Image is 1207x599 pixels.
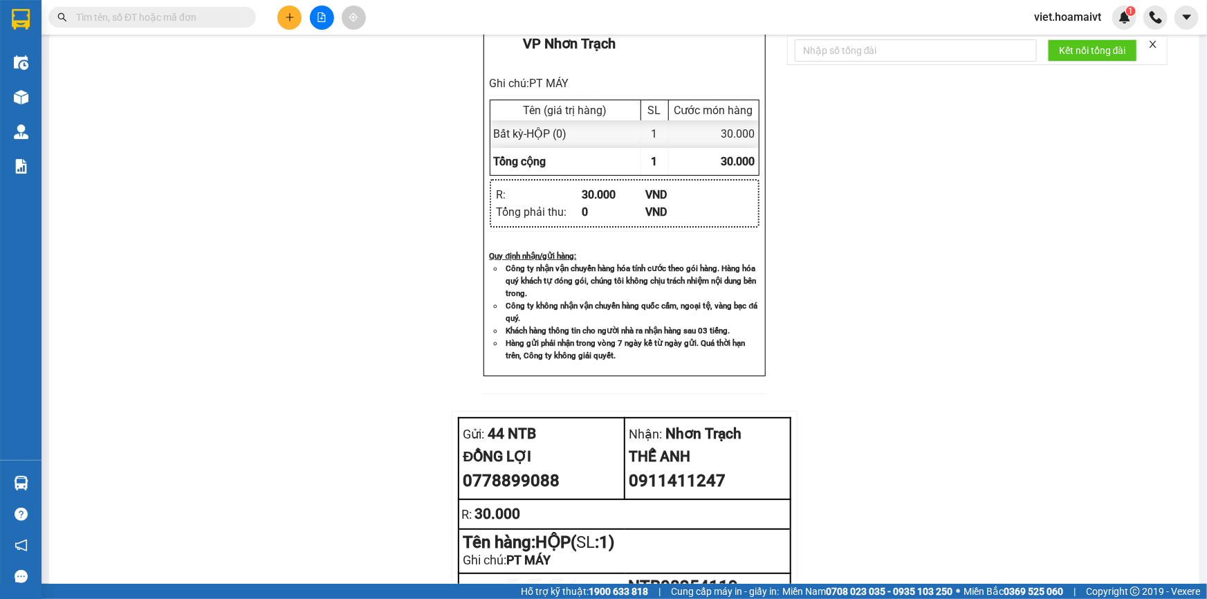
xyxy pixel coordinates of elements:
strong: Hàng gửi phải nhận trong vòng 7 ngày kể từ ngày gửi. Quá thời hạn trên, Công ty không g... [506,338,746,360]
span: | [658,584,661,599]
span: PT MÁY [507,553,551,567]
span: notification [15,539,28,552]
span: viet.hoamaivt [1023,8,1112,26]
span: Kết nối tổng đài [1059,43,1126,58]
span: message [15,570,28,583]
div: Quy định nhận/gửi hàng : [490,250,759,262]
div: 30.000 [462,503,622,526]
span: search [57,12,67,22]
div: Tên (giá trị hàng) [494,104,637,117]
span: 30.000 [721,155,755,168]
strong: Khách hàng thông tin cho người nhà ra nhận hàng sau 03 tiếng. [506,326,730,335]
div: 0 [582,203,646,221]
span: Hỗ trợ kỹ thuật: [521,584,648,599]
span: Cung cấp máy in - giấy in: [671,584,779,599]
button: aim [342,6,366,30]
span: caret-down [1181,11,1193,24]
span: 1 [1128,6,1133,16]
div: Ghi chú: [463,551,786,569]
span: ⚪️ [956,589,960,594]
span: question-circle [15,508,28,521]
strong: Công ty nhận vận chuyển hàng hóa tính cước theo gói hàng. Hàng hóa quý khách tự đóng gói, chúng t... [506,264,757,298]
div: 30.000 [669,120,759,147]
button: caret-down [1174,6,1199,30]
strong: 1900 633 818 [589,586,648,597]
button: plus [277,6,302,30]
div: NTB08254119 [629,578,786,595]
span: | [1074,584,1076,599]
img: warehouse-icon [14,90,28,104]
div: Tên hàng: HỘP ( : 1 ) [463,534,786,551]
strong: 0369 525 060 [1004,586,1063,597]
img: logo-vxr [12,9,30,30]
img: warehouse-icon [14,55,28,70]
img: warehouse-icon [14,476,28,490]
span: close [1148,39,1158,49]
div: R : [497,186,582,203]
span: file-add [317,12,326,22]
span: 1 [652,155,658,168]
strong: Công ty không nhận vận chuyển hàng quốc cấm, ngoại tệ, vàng bạc đá quý. [506,301,758,323]
span: Bất kỳ - HỘP (0) [494,127,567,140]
span: SL [577,533,596,552]
div: SL [645,104,665,117]
span: Tổng cộng [494,155,546,168]
div: 30.000 [582,186,646,203]
input: Nhập số tổng đài [795,39,1037,62]
img: warehouse-icon [14,125,28,139]
strong: 0708 023 035 - 0935 103 250 [826,586,952,597]
span: Nhận: [629,427,663,441]
span: copyright [1130,587,1140,596]
div: 1 [641,120,669,147]
span: R : [462,507,475,522]
span: aim [349,12,358,22]
input: Tìm tên, số ĐT hoặc mã đơn [76,10,239,25]
img: icon-new-feature [1118,11,1131,24]
div: VND [645,203,710,221]
div: ĐỒNG LỢI [463,445,620,468]
span: Gửi: [463,427,485,441]
div: Ghi chú: PT MÁY [490,75,759,92]
button: file-add [310,6,334,30]
button: Kết nối tổng đài [1048,39,1137,62]
div: Cước món hàng [672,104,755,117]
img: phone-icon [1150,11,1162,24]
sup: 1 [1126,6,1136,16]
div: THẾ ANH [629,445,786,468]
div: VND [645,186,710,203]
div: Nhơn Trạch [629,423,786,445]
div: VP Nhơn Trạch [523,33,748,55]
span: plus [285,12,295,22]
div: Tổng phải thu : [497,203,582,221]
div: 0911411247 [629,468,786,495]
img: solution-icon [14,159,28,174]
span: Miền Nam [782,584,952,599]
div: 0778899088 [463,468,620,495]
div: 44 NTB [463,423,620,445]
span: Miền Bắc [964,584,1063,599]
